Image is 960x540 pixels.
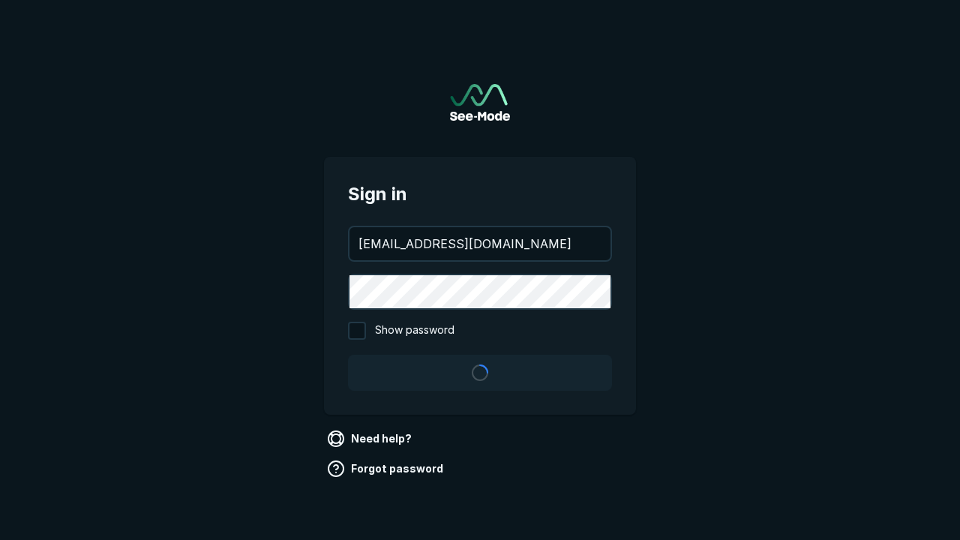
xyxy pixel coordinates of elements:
a: Forgot password [324,457,449,481]
span: Show password [375,322,454,340]
img: See-Mode Logo [450,84,510,121]
input: your@email.com [349,227,610,260]
a: Need help? [324,427,418,451]
span: Sign in [348,181,612,208]
a: Go to sign in [450,84,510,121]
